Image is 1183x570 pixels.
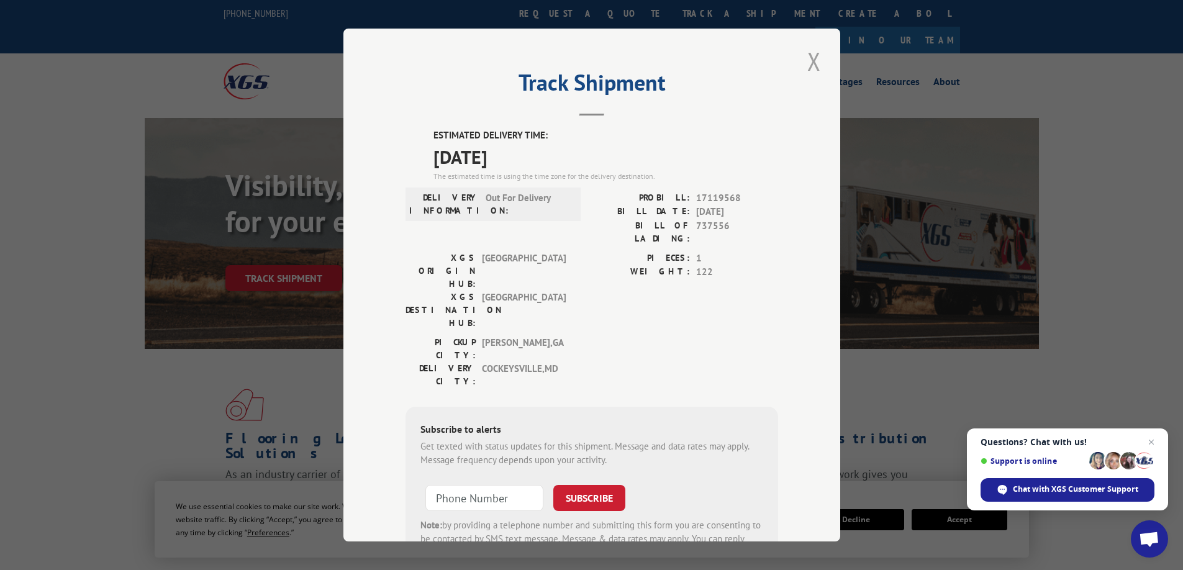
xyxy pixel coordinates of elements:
label: BILL OF LADING: [592,219,690,245]
span: 17119568 [696,191,778,205]
label: BILL DATE: [592,205,690,219]
label: DELIVERY INFORMATION: [409,191,479,217]
span: [DATE] [433,142,778,170]
span: Chat with XGS Customer Support [981,478,1154,502]
span: Out For Delivery [486,191,569,217]
button: Close modal [804,44,825,78]
span: Chat with XGS Customer Support [1013,484,1138,495]
div: by providing a telephone number and submitting this form you are consenting to be contacted by SM... [420,518,763,560]
label: PICKUP CITY: [406,335,476,361]
a: Open chat [1131,520,1168,558]
label: XGS ORIGIN HUB: [406,251,476,290]
span: [GEOGRAPHIC_DATA] [482,251,566,290]
span: [DATE] [696,205,778,219]
button: SUBSCRIBE [553,484,625,510]
label: DELIVERY CITY: [406,361,476,387]
label: WEIGHT: [592,265,690,279]
label: PROBILL: [592,191,690,205]
div: Subscribe to alerts [420,421,763,439]
div: Get texted with status updates for this shipment. Message and data rates may apply. Message frequ... [420,439,763,467]
span: 122 [696,265,778,279]
span: COCKEYSVILLE , MD [482,361,566,387]
span: [PERSON_NAME] , GA [482,335,566,361]
span: [GEOGRAPHIC_DATA] [482,290,566,329]
h2: Track Shipment [406,74,778,97]
label: ESTIMATED DELIVERY TIME: [433,129,778,143]
div: The estimated time is using the time zone for the delivery destination. [433,170,778,181]
span: Questions? Chat with us! [981,437,1154,447]
label: XGS DESTINATION HUB: [406,290,476,329]
span: 737556 [696,219,778,245]
label: PIECES: [592,251,690,265]
span: 1 [696,251,778,265]
strong: Note: [420,518,442,530]
span: Support is online [981,456,1085,466]
input: Phone Number [425,484,543,510]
